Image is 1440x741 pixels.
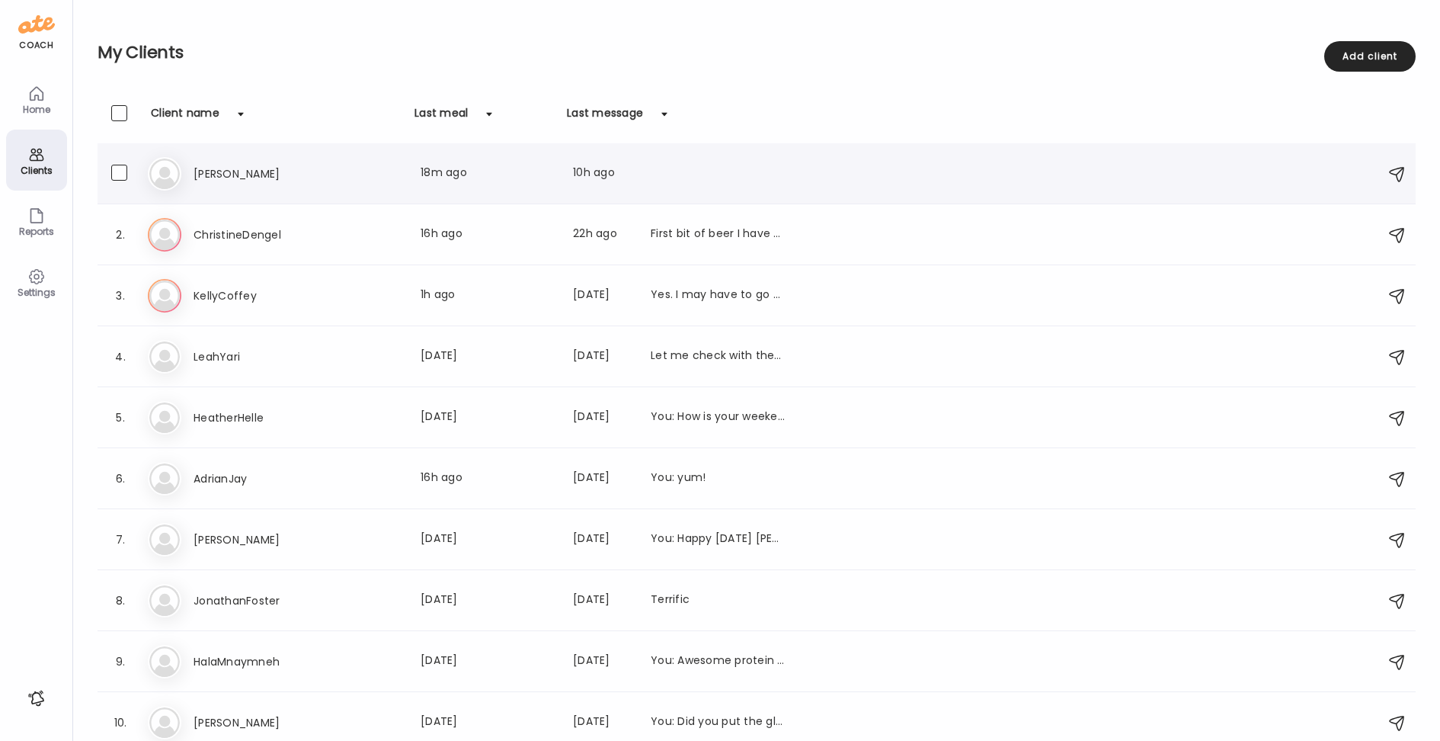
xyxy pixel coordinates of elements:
[573,226,632,244] div: 22h ago
[9,287,64,297] div: Settings
[151,105,219,130] div: Client name
[573,714,632,732] div: [DATE]
[573,348,632,366] div: [DATE]
[414,105,468,130] div: Last meal
[111,592,130,610] div: 8.
[421,653,555,671] div: [DATE]
[111,409,130,427] div: 5.
[194,714,328,732] h3: [PERSON_NAME]
[194,287,328,305] h3: KellyCoffey
[573,592,632,610] div: [DATE]
[421,409,555,427] div: [DATE]
[9,226,64,236] div: Reports
[98,41,1416,64] h2: My Clients
[194,470,328,488] h3: AdrianJay
[573,287,632,305] div: [DATE]
[9,104,64,114] div: Home
[421,470,555,488] div: 16h ago
[194,592,328,610] h3: JonathanFoster
[651,409,785,427] div: You: How is your weekend going?
[194,653,328,671] h3: HalaMnaymneh
[18,12,55,37] img: ate
[194,348,328,366] h3: LeahYari
[194,531,328,549] h3: [PERSON_NAME]
[111,714,130,732] div: 10.
[421,226,555,244] div: 16h ago
[421,165,555,183] div: 18m ago
[111,287,130,305] div: 3.
[567,105,643,130] div: Last message
[573,409,632,427] div: [DATE]
[111,470,130,488] div: 6.
[111,653,130,671] div: 9.
[651,287,785,305] div: Yes. I may have to go back. So sensitive!
[111,531,130,549] div: 7.
[194,165,328,183] h3: [PERSON_NAME]
[573,531,632,549] div: [DATE]
[651,592,785,610] div: Terrific
[573,165,632,183] div: 10h ago
[1324,41,1416,72] div: Add client
[421,592,555,610] div: [DATE]
[194,226,328,244] h3: ChristineDengel
[651,531,785,549] div: You: Happy [DATE] [PERSON_NAME]. I hope you had a great week! Do you have any weekend events or d...
[573,653,632,671] div: [DATE]
[651,714,785,732] div: You: Did you put the glucose monitor on?
[651,470,785,488] div: You: yum!
[194,409,328,427] h3: HeatherHelle
[111,348,130,366] div: 4.
[421,714,555,732] div: [DATE]
[111,226,130,244] div: 2.
[651,653,785,671] div: You: Awesome protein filled lunch!
[421,348,555,366] div: [DATE]
[651,226,785,244] div: First bit of beer I have had in a very long time but the ginger was intriguing and actually was j...
[421,531,555,549] div: [DATE]
[573,470,632,488] div: [DATE]
[651,348,785,366] div: Let me check with them [DATE]
[9,165,64,175] div: Clients
[19,39,53,52] div: coach
[421,287,555,305] div: 1h ago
